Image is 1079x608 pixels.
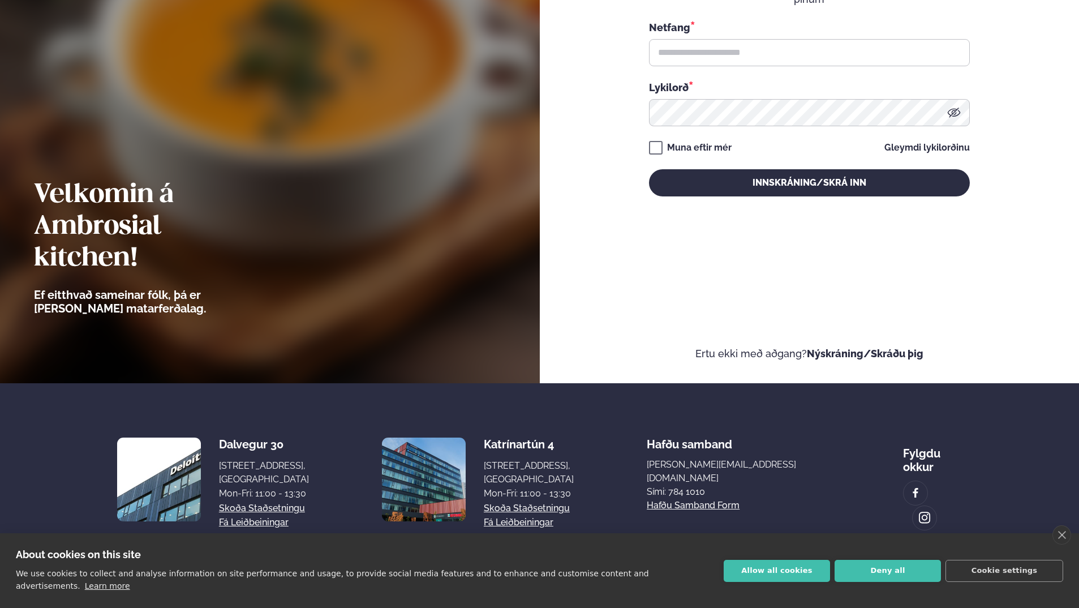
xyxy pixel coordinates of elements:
[382,438,466,521] img: image alt
[219,516,289,529] a: Fá leiðbeiningar
[647,429,732,451] span: Hafðu samband
[85,581,130,590] a: Learn more
[918,511,931,524] img: image alt
[647,458,830,485] a: [PERSON_NAME][EMAIL_ADDRESS][DOMAIN_NAME]
[219,438,309,451] div: Dalvegur 30
[484,516,553,529] a: Fá leiðbeiningar
[484,502,570,515] a: Skoða staðsetningu
[884,143,970,152] a: Gleymdi lykilorðinu
[34,179,269,275] h2: Velkomin á Ambrosial kitchen!
[16,569,649,590] p: We use cookies to collect and analyse information on site performance and usage, to provide socia...
[574,347,1046,361] p: Ertu ekki með aðgang?
[649,169,970,196] button: Innskráning/Skrá inn
[484,487,574,500] div: Mon-Fri: 11:00 - 13:30
[16,549,141,560] strong: About cookies on this site
[724,560,830,582] button: Allow all cookies
[219,487,309,500] div: Mon-Fri: 11:00 - 13:30
[219,502,305,515] a: Skoða staðsetningu
[647,485,830,499] p: Sími: 784 1010
[219,459,309,486] div: [STREET_ADDRESS], [GEOGRAPHIC_DATA]
[913,506,936,530] a: image alt
[117,438,201,521] img: image alt
[484,459,574,486] div: [STREET_ADDRESS], [GEOGRAPHIC_DATA]
[904,481,927,505] a: image alt
[1052,525,1071,545] a: close
[807,348,923,359] a: Nýskráning/Skráðu þig
[835,560,941,582] button: Deny all
[945,560,1063,582] button: Cookie settings
[909,487,922,500] img: image alt
[647,499,740,512] a: Hafðu samband form
[34,288,269,315] p: Ef eitthvað sameinar fólk, þá er [PERSON_NAME] matarferðalag.
[484,438,574,451] div: Katrínartún 4
[649,20,970,35] div: Netfang
[903,438,962,474] div: Fylgdu okkur
[649,80,970,95] div: Lykilorð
